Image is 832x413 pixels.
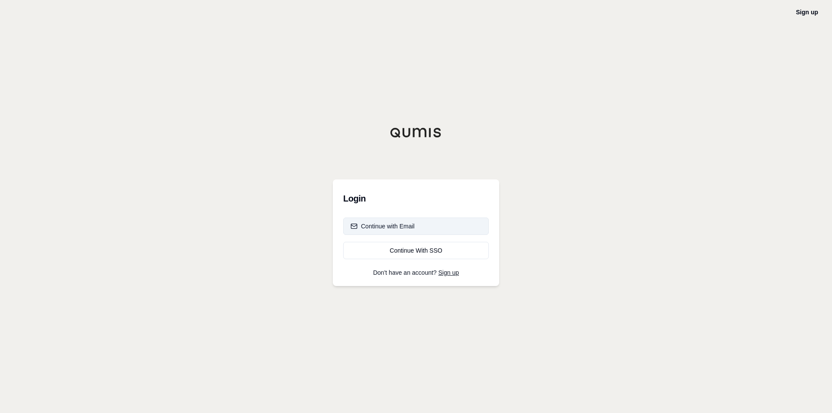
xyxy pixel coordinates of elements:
h3: Login [343,190,489,207]
p: Don't have an account? [343,270,489,276]
div: Continue with Email [351,222,415,231]
a: Sign up [796,9,818,16]
button: Continue with Email [343,218,489,235]
div: Continue With SSO [351,246,481,255]
a: Continue With SSO [343,242,489,259]
a: Sign up [439,269,459,276]
img: Qumis [390,127,442,138]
